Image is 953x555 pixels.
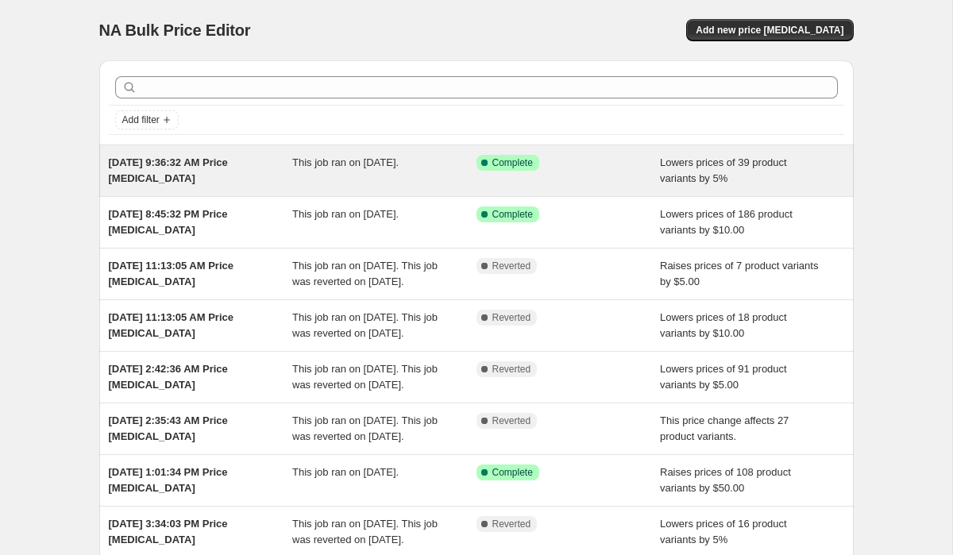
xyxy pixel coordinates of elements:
span: Lowers prices of 16 product variants by 5% [660,518,787,545]
span: Lowers prices of 91 product variants by $5.00 [660,363,787,391]
span: [DATE] 8:45:32 PM Price [MEDICAL_DATA] [109,208,228,236]
span: This job ran on [DATE]. [292,466,399,478]
span: Reverted [492,414,531,427]
span: [DATE] 2:35:43 AM Price [MEDICAL_DATA] [109,414,228,442]
span: Lowers prices of 39 product variants by 5% [660,156,787,184]
span: [DATE] 11:13:05 AM Price [MEDICAL_DATA] [109,311,234,339]
span: Add filter [122,114,160,126]
span: Complete [492,156,533,169]
span: Add new price [MEDICAL_DATA] [696,24,843,37]
span: Reverted [492,311,531,324]
span: This job ran on [DATE]. [292,208,399,220]
span: [DATE] 2:42:36 AM Price [MEDICAL_DATA] [109,363,228,391]
span: This job ran on [DATE]. This job was reverted on [DATE]. [292,414,438,442]
button: Add new price [MEDICAL_DATA] [686,19,853,41]
span: This price change affects 27 product variants. [660,414,789,442]
span: [DATE] 3:34:03 PM Price [MEDICAL_DATA] [109,518,228,545]
span: Reverted [492,363,531,376]
span: Lowers prices of 186 product variants by $10.00 [660,208,793,236]
span: This job ran on [DATE]. [292,156,399,168]
span: [DATE] 11:13:05 AM Price [MEDICAL_DATA] [109,260,234,287]
span: Complete [492,466,533,479]
span: Raises prices of 7 product variants by $5.00 [660,260,818,287]
span: This job ran on [DATE]. This job was reverted on [DATE]. [292,311,438,339]
span: This job ran on [DATE]. This job was reverted on [DATE]. [292,518,438,545]
span: Lowers prices of 18 product variants by $10.00 [660,311,787,339]
span: NA Bulk Price Editor [99,21,251,39]
span: [DATE] 9:36:32 AM Price [MEDICAL_DATA] [109,156,228,184]
span: Reverted [492,260,531,272]
span: Complete [492,208,533,221]
span: Raises prices of 108 product variants by $50.00 [660,466,791,494]
span: This job ran on [DATE]. This job was reverted on [DATE]. [292,363,438,391]
span: This job ran on [DATE]. This job was reverted on [DATE]. [292,260,438,287]
span: Reverted [492,518,531,530]
button: Add filter [115,110,179,129]
span: [DATE] 1:01:34 PM Price [MEDICAL_DATA] [109,466,228,494]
